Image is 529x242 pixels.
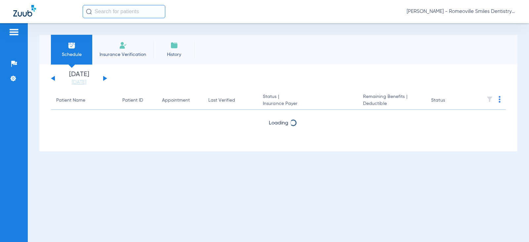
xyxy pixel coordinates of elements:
div: Appointment [162,97,190,104]
span: Insurance Payer [263,100,352,107]
span: Deductible [363,100,421,107]
img: hamburger-icon [9,28,19,36]
img: filter.svg [486,96,493,103]
div: Appointment [162,97,198,104]
th: Remaining Benefits | [358,91,426,110]
img: Zuub Logo [13,5,36,17]
span: Insurance Verification [97,51,148,58]
img: Search Icon [86,9,92,15]
th: Status [426,91,470,110]
th: Status | [258,91,358,110]
img: Schedule [68,41,76,49]
div: Patient ID [122,97,143,104]
div: Patient ID [122,97,151,104]
img: Manual Insurance Verification [119,41,127,49]
div: Patient Name [56,97,112,104]
span: Loading [269,121,288,126]
a: [DATE] [59,79,99,86]
div: Patient Name [56,97,85,104]
input: Search for patients [83,5,165,18]
span: [PERSON_NAME] - Romeoville Smiles Dentistry [407,8,516,15]
span: Schedule [56,51,87,58]
img: History [170,41,178,49]
img: group-dot-blue.svg [499,96,501,103]
div: Last Verified [208,97,235,104]
span: History [158,51,190,58]
li: [DATE] [59,71,99,86]
div: Last Verified [208,97,252,104]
